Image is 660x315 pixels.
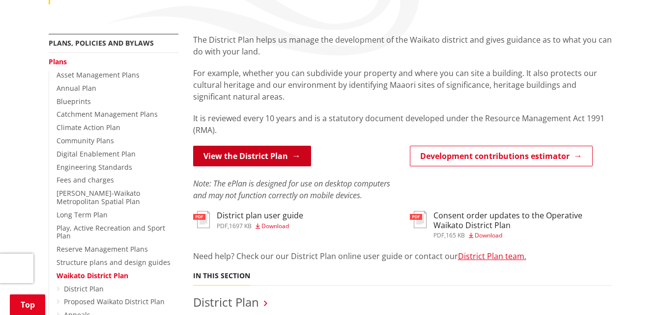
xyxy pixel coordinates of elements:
[433,231,444,239] span: pdf
[57,149,136,158] a: Digital Enablement Plan
[446,231,465,239] span: 165 KB
[57,136,114,145] a: Community Plans
[57,223,165,241] a: Play, Active Recreation and Sport Plan
[410,211,612,238] a: Consent order updates to the Operative Waikato District Plan pdf,165 KB Download
[217,211,303,220] h3: District plan user guide
[64,297,165,306] a: Proposed Waikato District Plan
[458,251,526,262] a: District Plan team.
[433,233,612,238] div: ,
[410,211,427,228] img: document-pdf.svg
[217,223,303,229] div: ,
[410,146,593,166] a: Development contributions estimator
[57,70,140,79] a: Asset Management Plans
[193,67,612,103] p: For example, whether you can subdivide your property and where you can site a building. It also p...
[193,178,390,201] em: Note: The ePlan is designed for use on desktop computers and may not function correctly on mobile...
[57,271,128,280] a: Waikato District Plan
[193,211,303,229] a: District plan user guide pdf,1697 KB Download
[615,274,650,309] iframe: Messenger Launcher
[217,222,228,230] span: pdf
[57,175,114,184] a: Fees and charges
[10,294,45,315] a: Top
[229,222,252,230] span: 1697 KB
[475,231,502,239] span: Download
[57,83,96,93] a: Annual Plan
[193,211,210,228] img: document-pdf.svg
[57,123,120,132] a: Climate Action Plan
[57,258,171,267] a: Structure plans and design guides
[49,38,154,48] a: Plans, policies and bylaws
[57,109,158,119] a: Catchment Management Plans
[193,112,612,136] p: It is reviewed every 10 years and is a statutory document developed under the Resource Management...
[57,244,148,254] a: Reserve Management Plans
[57,97,91,106] a: Blueprints
[433,211,612,230] h3: Consent order updates to the Operative Waikato District Plan
[57,162,132,172] a: Engineering Standards
[193,294,259,310] a: District Plan
[261,222,289,230] span: Download
[193,34,612,57] p: The District Plan helps us manage the development of the Waikato district and gives guidance as t...
[57,188,140,206] a: [PERSON_NAME]-Waikato Metropolitan Spatial Plan
[57,210,108,219] a: Long Term Plan
[193,146,311,166] a: View the District Plan
[193,272,250,280] h5: In this section
[193,250,612,262] p: Need help? Check our our District Plan online user guide or contact our
[64,284,104,293] a: District Plan
[49,57,67,66] a: Plans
